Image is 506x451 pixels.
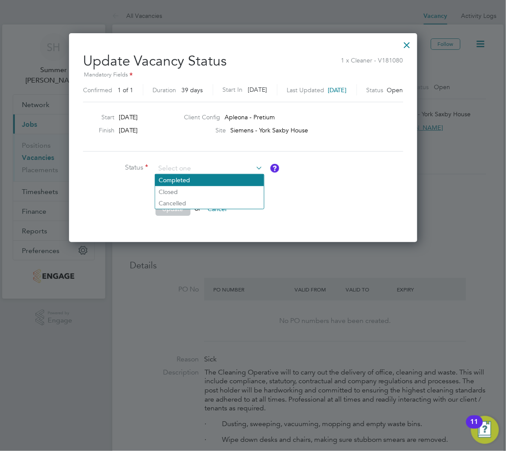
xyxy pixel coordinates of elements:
[341,52,403,64] span: 1 x Cleaner - V181080
[156,162,263,175] input: Select one
[83,163,149,172] label: Status
[153,86,177,94] label: Duration
[184,126,226,134] label: Site
[184,113,220,121] label: Client Config
[223,84,243,95] label: Start In
[287,86,325,94] label: Last Updated
[83,202,345,225] li: or
[118,86,133,94] span: 1 of 1
[367,86,384,94] label: Status
[248,86,267,94] span: [DATE]
[155,198,264,209] li: Cancelled
[387,86,403,94] span: Open
[230,126,308,134] span: Siemens - York Saxby House
[83,70,403,80] div: Mandatory Fields
[225,113,275,121] span: Apleona - Pretium
[119,126,138,134] span: [DATE]
[471,422,478,434] div: 11
[471,416,499,444] button: Open Resource Center, 11 new notifications
[83,86,112,94] label: Confirmed
[80,113,114,121] label: Start
[83,45,403,98] h2: Update Vacancy Status
[80,126,114,134] label: Finish
[155,174,264,186] li: Completed
[155,186,264,198] li: Closed
[328,86,347,94] span: [DATE]
[119,113,138,121] span: [DATE]
[270,164,279,173] button: Vacancy Status Definitions
[182,86,203,94] span: 39 days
